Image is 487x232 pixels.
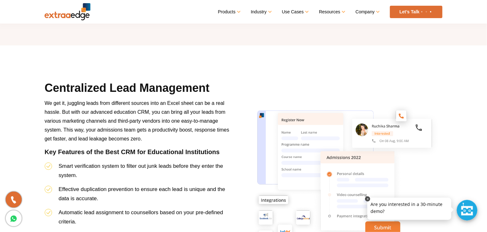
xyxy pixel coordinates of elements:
span: We get it, juggling leads from different sources into an Excel sheet can be a real hassle. But wi... [45,100,229,141]
span: Smart verification system to filter out junk leads before they enter the system. [59,163,223,178]
span: Effective duplication prevention to ensure each lead is unique and the data is accurate. [59,186,225,201]
h4: Key Features of the Best CRM for Educational Institutions [45,148,230,161]
a: Resources [319,7,344,17]
a: Products [218,7,240,17]
a: Company [356,7,379,17]
a: Industry [251,7,271,17]
a: Let’s Talk [390,6,442,18]
span: Automatic lead assignment to counsellors based on your pre-defined criteria. [59,209,223,225]
a: Use Cases [282,7,308,17]
h2: Centralized Lead Management [45,80,230,99]
div: Chat [457,200,477,221]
